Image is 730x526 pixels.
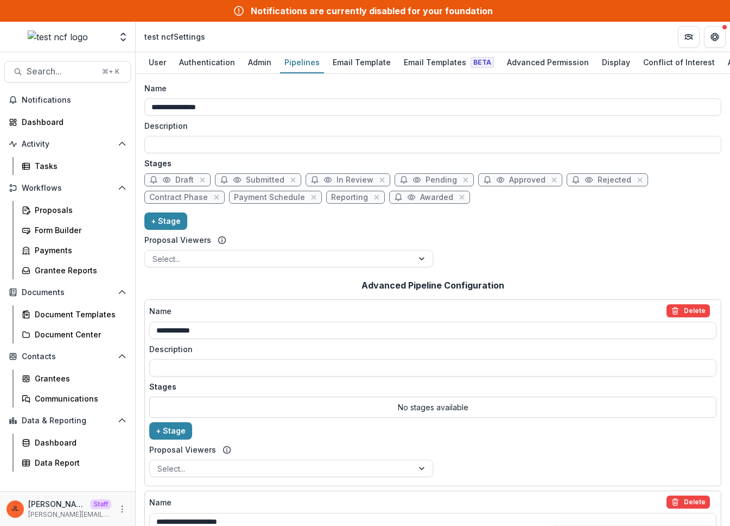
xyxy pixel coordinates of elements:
p: [PERSON_NAME][EMAIL_ADDRESS][DOMAIN_NAME] [28,510,111,519]
button: Notifications [4,91,131,109]
div: Admin [244,54,276,70]
a: Advanced Permission [503,52,593,73]
p: Name [149,497,172,508]
button: + Stage [149,422,192,440]
label: Proposal Viewers [144,234,211,246]
a: Tasks [17,157,131,175]
div: Document Center [35,329,122,340]
button: close [634,174,645,185]
button: Search... [4,61,131,83]
img: test ncf logo [28,30,88,43]
a: Communications [17,390,131,408]
p: Stages [144,158,721,169]
span: Contract Phase [149,193,208,202]
div: Pipelines [280,54,324,70]
a: Admin [244,52,276,73]
button: Open Data & Reporting [4,412,131,429]
label: Description [144,120,715,131]
div: User [144,54,170,70]
a: Display [598,52,634,73]
p: Name [149,305,172,317]
button: delete [666,496,710,509]
a: Pipelines [280,52,324,73]
a: Proposals [17,201,131,219]
button: close [371,192,382,203]
p: [PERSON_NAME] [28,498,86,510]
button: delete [666,304,710,317]
button: Open entity switcher [116,26,131,48]
span: Contacts [22,352,113,361]
button: Partners [678,26,700,48]
div: test ncf Settings [144,31,205,42]
button: Open Workflows [4,179,131,197]
a: Authentication [175,52,239,73]
h2: Advanced Pipeline Configuration [361,280,504,291]
button: close [456,192,467,203]
p: Stages [149,381,716,392]
div: Conflict of Interest [639,54,719,70]
a: Form Builder [17,221,131,239]
span: Beta [471,57,494,68]
button: Open Documents [4,284,131,301]
a: Data Report [17,454,131,472]
button: Open Contacts [4,348,131,365]
span: Payment Schedule [234,193,305,202]
span: Approved [509,176,545,185]
span: Pending [426,176,457,185]
button: close [460,174,471,185]
button: close [197,174,208,185]
a: Document Center [17,325,131,343]
div: Dashboard [35,437,122,448]
div: Notifications are currently disabled for your foundation [251,4,493,17]
span: Submitted [246,176,284,185]
a: Grantee Reports [17,261,131,279]
div: Authentication [175,54,239,70]
a: Payments [17,241,131,259]
span: Draft [175,176,194,185]
p: Staff [90,499,111,509]
div: Payments [35,245,122,256]
button: More [116,503,129,516]
label: Description [149,343,710,355]
label: Proposal Viewers [149,444,216,455]
a: Document Templates [17,305,131,323]
button: close [377,174,388,185]
div: Email Templates [399,54,498,70]
p: No stages available [149,397,716,418]
span: In Review [337,176,373,185]
span: Documents [22,288,113,297]
span: Workflows [22,184,113,193]
div: Advanced Permission [503,54,593,70]
a: Email Templates Beta [399,52,498,73]
a: Dashboard [4,113,131,131]
div: Proposals [35,204,122,216]
a: Dashboard [17,434,131,452]
div: Jeanne Locker [11,505,19,512]
a: User [144,52,170,73]
button: + Stage [144,212,187,230]
div: Data Report [35,457,122,468]
span: Data & Reporting [22,416,113,425]
span: Activity [22,140,113,149]
button: close [211,192,222,203]
div: Document Templates [35,309,122,320]
button: close [308,192,319,203]
button: Get Help [704,26,726,48]
div: Grantee Reports [35,265,122,276]
p: Name [144,83,167,94]
div: Tasks [35,160,122,172]
span: Rejected [598,176,631,185]
div: Dashboard [22,116,122,128]
button: close [288,174,299,185]
span: Search... [27,66,96,77]
a: Conflict of Interest [639,52,719,73]
div: Form Builder [35,224,122,236]
div: ⌘ + K [100,66,122,78]
span: Awarded [420,193,453,202]
div: Email Template [328,54,395,70]
nav: breadcrumb [140,29,210,45]
button: Open Activity [4,135,131,153]
div: Communications [35,393,122,404]
span: Reporting [331,193,368,202]
button: close [549,174,560,185]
